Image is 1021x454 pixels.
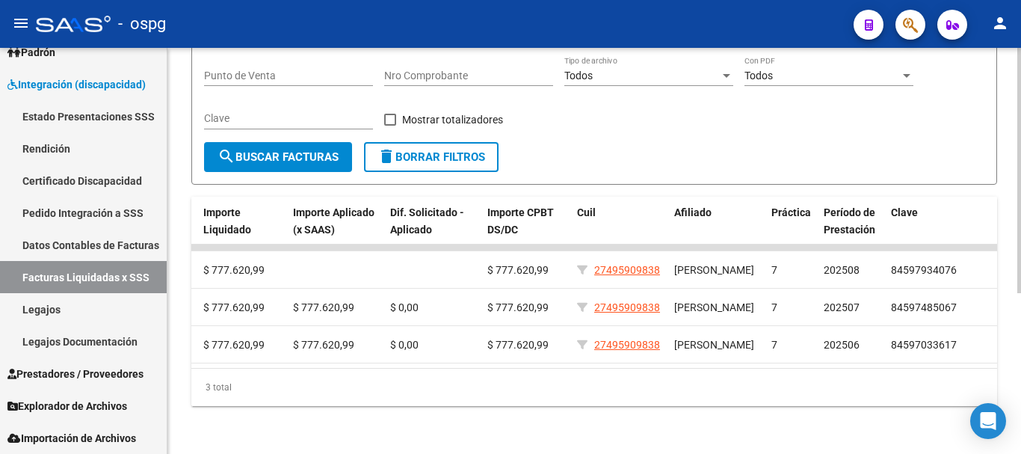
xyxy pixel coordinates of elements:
datatable-header-cell: Afiliado [668,197,765,263]
span: Importe CPBT DS/DC [487,206,554,236]
div: 3 total [191,369,997,406]
span: Importación de Archivos [7,430,136,447]
span: - ospg [118,7,166,40]
span: [PERSON_NAME] [674,264,754,276]
span: Explorador de Archivos [7,398,127,414]
span: 84597485067 [891,301,957,313]
datatable-header-cell: Importe CPBT DS/DC [481,197,571,263]
datatable-header-cell: Período de Prestación [818,197,885,263]
span: 27495909838 [594,264,660,276]
datatable-header-cell: Importe Aplicado (x SAAS) [287,197,384,263]
span: $ 777.620,99 [203,339,265,351]
datatable-header-cell: Cuil [571,197,668,263]
datatable-header-cell: Clave [885,197,997,263]
span: Cuil [577,206,596,218]
span: 7 [771,264,777,276]
mat-icon: delete [377,147,395,165]
span: 27495909838 [594,301,660,313]
span: $ 777.620,99 [293,339,354,351]
div: Open Intercom Messenger [970,403,1006,439]
span: Borrar Filtros [377,150,485,164]
span: 7 [771,339,777,351]
button: Borrar Filtros [364,142,499,172]
span: $ 777.620,99 [487,339,549,351]
span: Dif. Solicitado - Aplicado [390,206,464,236]
mat-icon: search [218,147,235,165]
span: Todos [564,70,593,82]
span: $ 777.620,99 [293,301,354,313]
mat-icon: menu [12,14,30,32]
button: Buscar Facturas [204,142,352,172]
span: Importe Liquidado [203,206,251,236]
span: 7 [771,301,777,313]
span: Padrón [7,44,55,61]
span: Importe Aplicado (x SAAS) [293,206,374,236]
span: $ 0,00 [390,339,419,351]
span: [PERSON_NAME] [674,301,754,313]
span: Mostrar totalizadores [402,111,503,129]
span: 84597934076 [891,264,957,276]
span: 27495909838 [594,339,660,351]
span: $ 777.620,99 [487,264,549,276]
span: [PERSON_NAME] [674,339,754,351]
span: $ 777.620,99 [203,301,265,313]
span: $ 777.620,99 [487,301,549,313]
mat-icon: person [991,14,1009,32]
span: $ 777.620,99 [203,264,265,276]
span: Clave [891,206,918,218]
span: Afiliado [674,206,712,218]
span: 202506 [824,339,860,351]
span: 84597033617 [891,339,957,351]
datatable-header-cell: Práctica [765,197,818,263]
span: Período de Prestación [824,206,875,236]
span: Práctica [771,206,811,218]
span: Prestadores / Proveedores [7,366,144,382]
span: Integración (discapacidad) [7,76,146,93]
span: 202508 [824,264,860,276]
datatable-header-cell: Dif. Solicitado - Aplicado [384,197,481,263]
span: $ 0,00 [390,301,419,313]
span: 202507 [824,301,860,313]
datatable-header-cell: Importe Liquidado [197,197,287,263]
span: Todos [744,70,773,82]
span: Buscar Facturas [218,150,339,164]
